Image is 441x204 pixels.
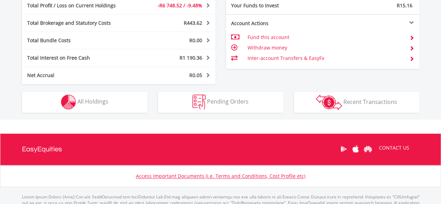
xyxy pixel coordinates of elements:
div: Total Interest on Free Cash [22,54,135,61]
img: pending_instructions-wht.png [192,95,206,109]
span: R0.00 [189,37,202,44]
span: Recent Transactions [343,98,397,105]
span: -R6 748.52 / -9.48% [158,2,202,9]
span: R1 190.36 [180,54,202,61]
span: R0.05 [189,72,202,78]
button: All Holdings [22,92,147,113]
div: Account Actions [226,20,323,27]
div: Net Accrual [22,72,135,79]
button: Pending Orders [158,92,283,113]
div: Total Brokerage and Statutory Costs [22,20,135,27]
a: CONTACT US [374,138,414,158]
span: All Holdings [77,98,108,105]
a: EasyEquities [22,134,62,165]
span: Pending Orders [207,98,249,105]
div: Total Bundle Costs [22,37,135,44]
img: transactions-zar-wht.png [316,95,342,110]
span: R15.16 [397,2,412,9]
a: Access Important Documents (i.e. Terms and Conditions, Cost Profile etc) [136,173,305,179]
a: Huawei [362,138,374,160]
button: Recent Transactions [294,92,419,113]
a: Google Play [337,138,350,160]
td: Fund this account [247,32,404,43]
img: holdings-wht.png [61,95,76,109]
td: Withdraw money [247,43,404,53]
span: R443.62 [184,20,202,26]
div: Total Profit / Loss on Current Holdings [22,2,135,9]
div: Your Funds to Invest [226,2,323,9]
td: Inter-account Transfers & EasyFx [247,53,404,63]
a: Apple [350,138,362,160]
